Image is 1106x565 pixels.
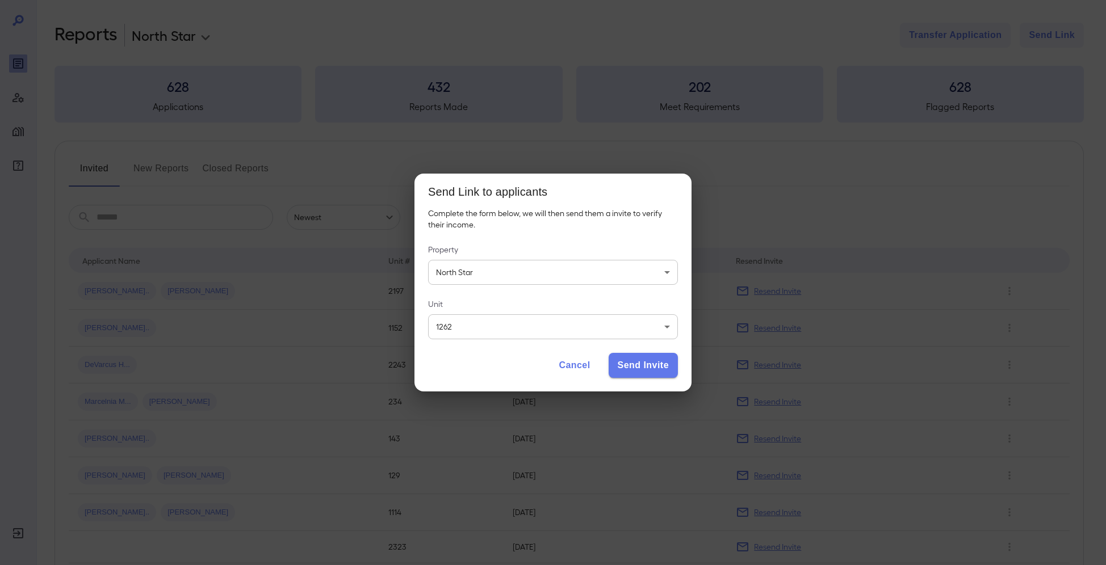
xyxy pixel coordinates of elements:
p: Complete the form below, we will then send them a invite to verify their income. [428,208,678,230]
label: Property [428,244,678,255]
h2: Send Link to applicants [414,174,692,208]
div: North Star [428,260,678,285]
div: 1262 [428,314,678,339]
button: Send Invite [609,353,678,378]
button: Cancel [550,353,599,378]
label: Unit [428,298,678,310]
